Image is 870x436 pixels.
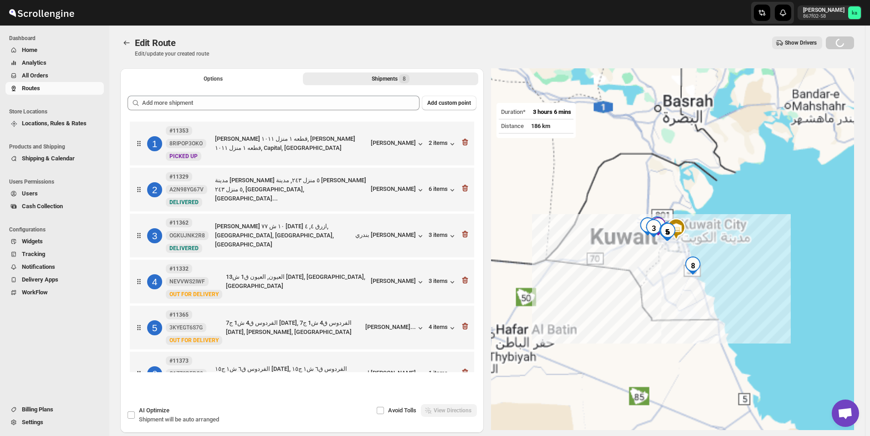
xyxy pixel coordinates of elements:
button: Locations, Rules & Rates [5,117,104,130]
span: Q1ZZSDFPO9 [169,370,203,377]
span: 186 km [531,123,550,129]
div: 3#11362 OGKUJNK2R8NewDELIVERED[PERSON_NAME] ١٠ ش ٧٧ [DATE] ازرق ٤, ٤, [GEOGRAPHIC_DATA], [GEOGRAP... [130,214,474,257]
button: 4 items [429,323,457,333]
button: 2 items [429,139,457,149]
div: العيون, العيون ق1 ش13 [DATE], [GEOGRAPHIC_DATA], [GEOGRAPHIC_DATA] [226,272,367,291]
button: Widgets [5,235,104,248]
span: Dashboard [9,35,105,42]
b: #11329 [169,174,189,180]
div: 6 [655,219,681,245]
button: [PERSON_NAME]... [365,323,425,333]
div: 7 [656,218,682,243]
div: 6 items [429,185,457,195]
span: A2N98YG67V [169,186,204,193]
div: الفردوس ق٦ ش١ ج١٥ [DATE], الفردوس ق٦ ش١ ج١٥ [DATE], Al Farwaniyah, [GEOGRAPHIC_DATA] [215,364,360,383]
button: Shipping & Calendar [5,152,104,165]
p: 867f02-58 [803,14,844,19]
span: Home [22,46,37,53]
span: Tracking [22,251,45,257]
button: بندري [PERSON_NAME] [355,231,425,241]
div: Open chat [832,400,859,427]
button: [PERSON_NAME] [371,185,425,195]
button: Show Drivers [772,36,822,49]
span: Users Permissions [9,178,105,185]
button: Selected Shipments [303,72,478,85]
span: DELIVERED [169,245,199,251]
span: Distance [501,123,524,129]
span: All Orders [22,72,48,79]
span: Show Drivers [785,39,817,46]
span: Cash Collection [22,203,63,210]
span: khaled alrashidi [848,6,861,19]
span: Routes [22,85,40,92]
span: Add custom point [427,99,471,107]
button: Tracking [5,248,104,261]
b: #11365 [169,312,189,318]
p: Edit/update your created route [135,50,209,57]
div: 6 [147,366,162,381]
div: 2 [645,213,670,238]
button: Delivery Apps [5,273,104,286]
span: 3 hours 6 mins [533,108,571,115]
img: ScrollEngine [7,1,76,24]
span: Analytics [22,59,46,66]
div: 2#11329 A2N98YG67VNewDELIVEREDمدينة [PERSON_NAME] ٥ منزل ٢٤٣, مدينة [PERSON_NAME] ٥ منزل ٢٤٣, [GE... [130,168,474,211]
div: [PERSON_NAME]... [365,323,416,330]
div: Shipments [372,74,409,83]
span: OGKUJNK2R8 [169,232,205,239]
div: Selected Shipments [120,88,484,376]
button: Settings [5,416,104,429]
span: Products and Shipping [9,143,105,150]
span: DELIVERED [169,199,199,205]
div: 3 [147,228,162,243]
span: NEVVWS2IWF [169,278,205,285]
span: Configurations [9,226,105,233]
span: Shipping & Calendar [22,155,75,162]
button: Cash Collection [5,200,104,213]
div: 5 [654,219,680,245]
b: #11373 [169,358,189,364]
b: #11353 [169,128,189,134]
span: Notifications [22,263,55,270]
div: [PERSON_NAME] ١٠ ش ٧٧ [DATE] ازرق ٤, ٤, [GEOGRAPHIC_DATA], [GEOGRAPHIC_DATA], [GEOGRAPHIC_DATA] [215,222,352,249]
span: Locations, Rules & Rates [22,120,87,127]
span: 3KYEGT6S7G [169,324,203,331]
button: Billing Plans [5,403,104,416]
div: 6#11373 Q1ZZSDFPO9NewDELIVEREDالفردوس ق٦ ش١ ج١٥ [DATE], الفردوس ق٦ ش١ ج١٥ [DATE], Al Farwaniyah, ... [130,352,474,395]
button: [PERSON_NAME] [371,139,425,149]
span: Options [204,75,223,82]
span: Users [22,190,38,197]
button: 1 items [429,369,457,379]
span: AI Optimize [139,407,169,414]
span: Billing Plans [22,406,53,413]
input: Add more shipment [142,96,420,110]
button: 3 items [429,231,457,241]
span: WorkFlow [22,289,48,296]
div: [PERSON_NAME] [371,277,425,287]
div: 5#11365 3KYEGT6S7GNewOUT FOR DELIVERYالفردوس ق4 ش1 ج7 [DATE], الفردوس ق4 ش1 ج7 [DATE], [PERSON_NA... [130,306,474,349]
button: Notifications [5,261,104,273]
button: All Route Options [126,72,301,85]
div: 4#11332 NEVVWS2IWFNewOUT FOR DELIVERYالعيون, العيون ق1 ش13 [DATE], [GEOGRAPHIC_DATA], [GEOGRAPHIC... [130,260,474,303]
b: #11362 [169,220,189,226]
span: Duration* [501,108,526,115]
button: WorkFlow [5,286,104,299]
div: 8 [680,253,706,278]
span: 8RIPOP3OKO [169,140,203,147]
text: ka [852,10,857,16]
div: 2 [147,182,162,197]
button: Routes [5,82,104,95]
button: All Orders [5,69,104,82]
button: ام [PERSON_NAME] [364,369,425,379]
span: Edit Route [135,37,176,48]
button: Routes [120,36,133,49]
button: Home [5,44,104,56]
